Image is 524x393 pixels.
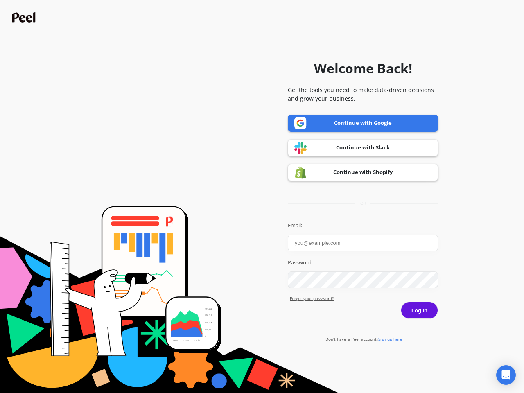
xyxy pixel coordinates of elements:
[288,115,438,132] a: Continue with Google
[288,235,438,251] input: you@example.com
[288,221,438,230] label: Email:
[378,336,402,342] span: Sign up here
[294,117,307,129] img: Google logo
[288,86,438,103] p: Get the tools you need to make data-driven decisions and grow your business.
[401,302,438,319] button: Log in
[325,336,402,342] a: Don't have a Peel account?Sign up here
[288,164,438,181] a: Continue with Shopify
[314,59,412,78] h1: Welcome Back!
[496,365,516,385] div: Open Intercom Messenger
[288,139,438,156] a: Continue with Slack
[288,200,438,206] div: or
[288,259,438,267] label: Password:
[294,166,307,179] img: Shopify logo
[294,142,307,154] img: Slack logo
[290,296,438,302] a: Forgot yout password?
[12,12,38,23] img: Peel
